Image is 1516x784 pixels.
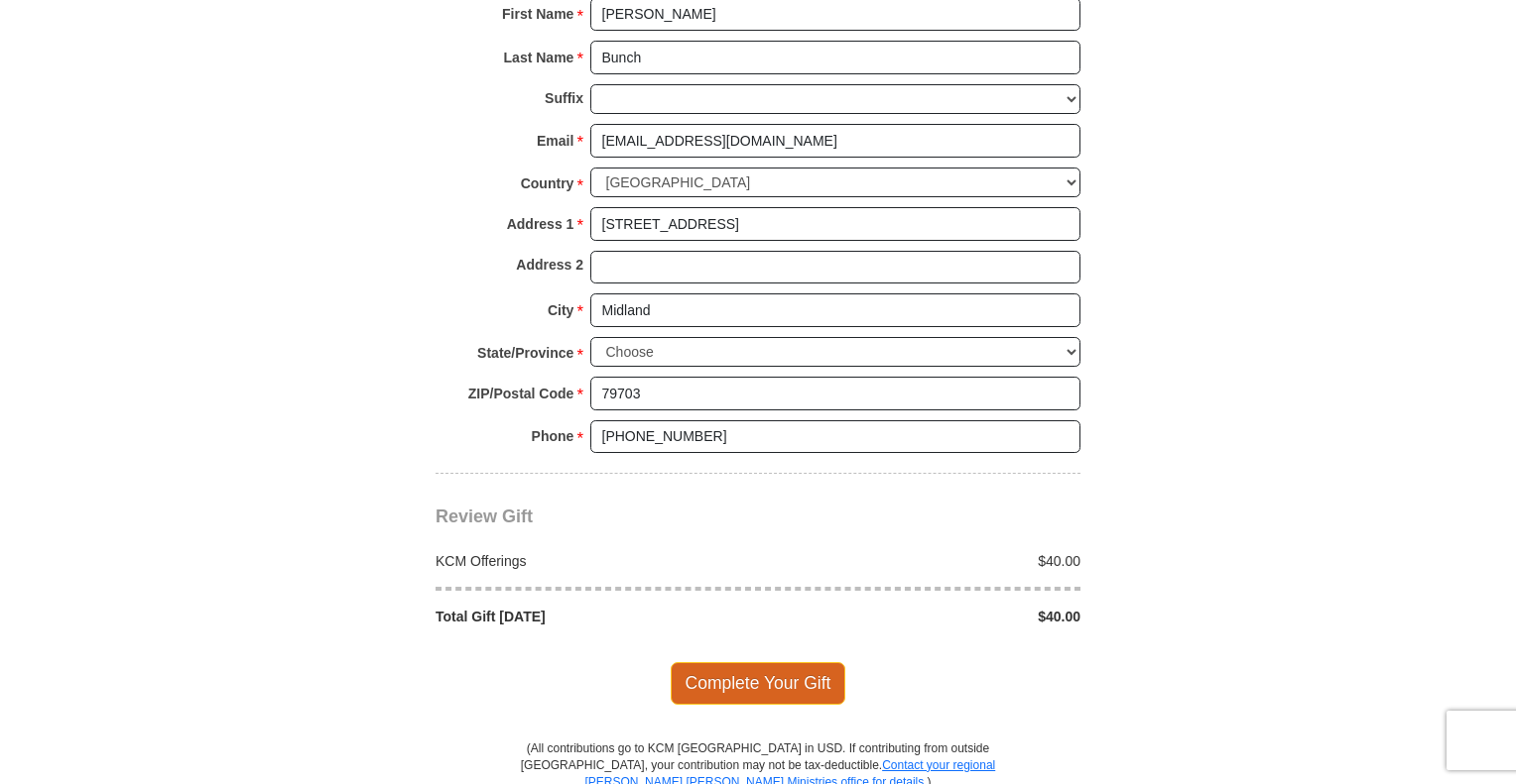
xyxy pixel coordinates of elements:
[671,662,846,704] span: Complete Your Gift
[436,506,533,526] span: Review Gift
[504,44,574,71] strong: Last Name
[426,607,759,626] div: Total Gift [DATE]
[545,84,583,112] strong: Suffix
[548,296,573,324] strong: City
[758,607,1091,626] div: $40.00
[477,339,573,367] strong: State/Province
[468,380,574,407] strong: ZIP/Postal Code
[537,127,573,155] strong: Email
[521,169,574,197] strong: Country
[758,551,1091,571] div: $40.00
[516,251,583,279] strong: Address 2
[426,551,759,571] div: KCM Offerings
[507,210,574,238] strong: Address 1
[532,422,574,450] strong: Phone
